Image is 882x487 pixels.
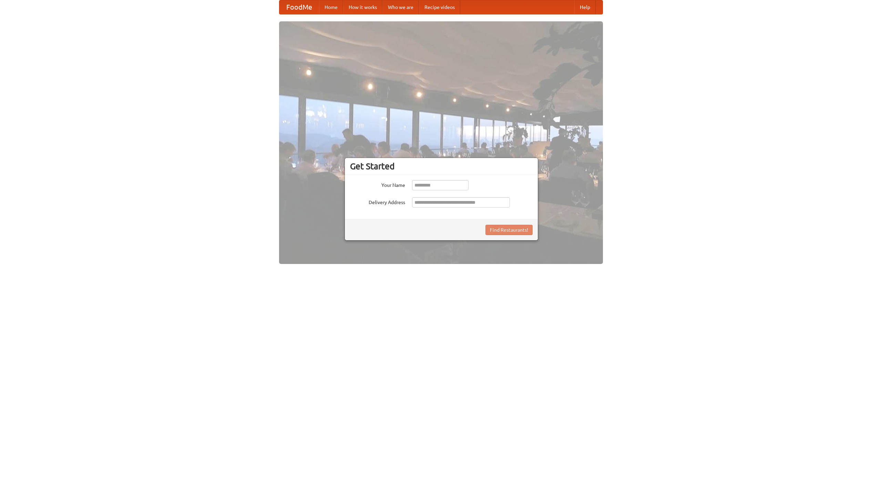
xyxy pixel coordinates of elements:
a: Help [574,0,596,14]
label: Your Name [350,180,405,189]
label: Delivery Address [350,197,405,206]
a: How it works [343,0,382,14]
a: Home [319,0,343,14]
a: Recipe videos [419,0,460,14]
button: Find Restaurants! [485,225,533,235]
a: Who we are [382,0,419,14]
h3: Get Started [350,161,533,171]
a: FoodMe [279,0,319,14]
